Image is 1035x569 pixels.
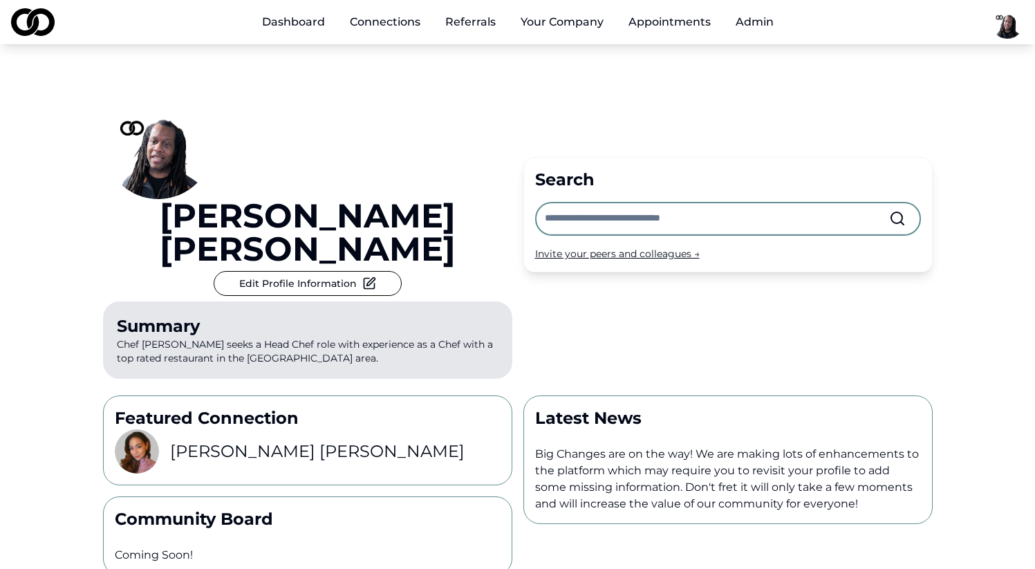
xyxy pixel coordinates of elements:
[170,440,465,463] h3: [PERSON_NAME] [PERSON_NAME]
[103,199,512,265] a: [PERSON_NAME] [PERSON_NAME]
[115,407,501,429] p: Featured Connection
[535,247,921,261] div: Invite your peers and colleagues →
[11,8,55,36] img: logo
[251,8,785,36] nav: Main
[103,88,214,199] img: fc566690-cf65-45d8-a465-1d4f683599e2-basimCC1-profile_picture.png
[251,8,336,36] a: Dashboard
[434,8,507,36] a: Referrals
[510,8,615,36] button: Your Company
[339,8,431,36] a: Connections
[991,6,1024,39] img: fc566690-cf65-45d8-a465-1d4f683599e2-basimCC1-profile_picture.png
[103,301,512,379] p: Chef [PERSON_NAME] seeks a Head Chef role with experience as a Chef with a top rated restaurant i...
[535,169,921,191] div: Search
[617,8,722,36] a: Appointments
[535,407,921,429] p: Latest News
[115,547,501,563] p: Coming Soon!
[214,271,402,296] button: Edit Profile Information
[115,508,501,530] p: Community Board
[725,8,785,36] button: Admin
[117,315,498,337] div: Summary
[115,429,159,474] img: 8403e352-10e5-4e27-92ef-779448c4ad7c-Photoroom-20250303_112017-profile_picture.png
[535,446,921,512] p: Big Changes are on the way! We are making lots of enhancements to the platform which may require ...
